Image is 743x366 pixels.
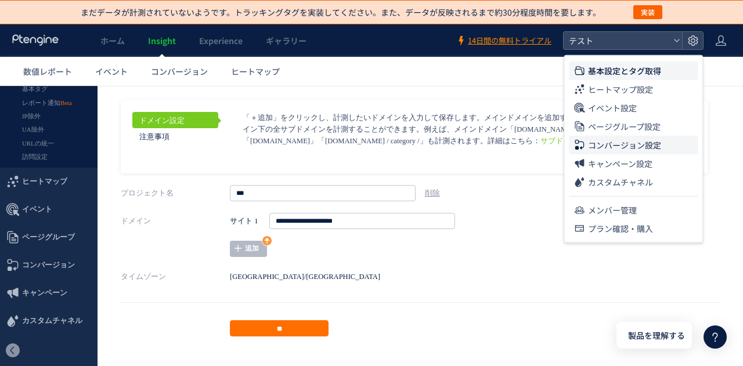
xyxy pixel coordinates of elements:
button: 実装 [633,5,662,19]
a: 追加 [230,155,267,171]
label: プロジェクト名 [121,99,230,115]
span: 基本設定とタグ取得 [588,61,661,80]
a: 注意事項 [132,42,218,59]
span: ページグループ設定 [588,117,661,136]
span: イベント [22,110,52,137]
span: ホーム [100,35,125,46]
span: Experience [199,35,243,46]
span: 14日間の無料トライアル [468,35,551,46]
span: コンバージョン設定 [588,136,661,154]
span: コンバージョン [22,165,75,193]
span: ギャラリー [266,35,306,46]
a: 削除 [425,103,440,111]
span: ヒートマップ [231,66,280,77]
span: ページグループ [22,137,75,165]
p: 「＋追加」をクリックし、計測したいドメインを入力して保存します。メインドメインを追加することで、Ptengineはメインドメイン下の全サブドメインを計測することができます。例えば、メインドメイン... [243,26,677,61]
span: ヒートマップ設定 [588,80,653,99]
span: キャンペーン [22,193,67,221]
a: サブドメインとメインドメイン [540,51,646,59]
a: ドメイン設定 [132,26,218,42]
span: 数値レポート [23,66,72,77]
span: 製品を理解する [628,329,685,342]
span: イベント設定 [588,99,637,117]
span: イベント [95,66,128,77]
span: カスタムチャネル [588,173,653,191]
span: カスタムチャネル [22,221,82,249]
span: ヒートマップ [22,82,67,110]
strong: サイト 1 [230,127,258,143]
span: [GEOGRAPHIC_DATA]/[GEOGRAPHIC_DATA] [230,187,380,195]
span: プラン確認・購入 [588,219,653,238]
span: 実装 [641,5,655,19]
label: ドメイン [121,127,230,143]
a: 14日間の無料トライアル [456,35,551,46]
span: キャンペーン設定 [588,154,652,173]
label: タイムゾーン [121,183,230,199]
p: まだデータが計測されていないようです。トラッキングタグを実装してください。また、データが反映されるまで約30分程度時間を要します。 [81,6,601,18]
span: メンバー管理 [588,201,637,219]
span: コンバージョン [151,66,208,77]
span: Insight [148,35,176,46]
span: テスト [565,32,669,49]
